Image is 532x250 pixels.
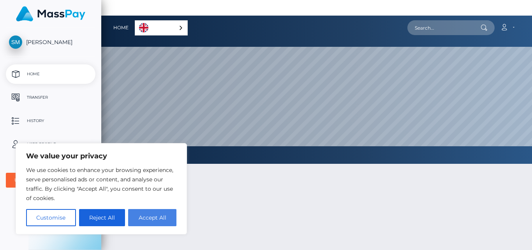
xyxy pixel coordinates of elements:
[26,165,176,203] p: We use cookies to enhance your browsing experience, serve personalised ads or content, and analys...
[9,138,92,150] p: User Profile
[128,209,176,226] button: Accept All
[135,20,188,35] div: Language
[26,209,76,226] button: Customise
[6,135,95,154] a: User Profile
[113,20,129,36] a: Home
[6,64,95,84] a: Home
[9,92,92,103] p: Transfer
[407,20,481,35] input: Search...
[6,39,95,46] span: [PERSON_NAME]
[14,177,78,183] div: User Agreements
[16,143,187,234] div: We value your privacy
[6,111,95,131] a: History
[6,88,95,107] a: Transfer
[135,20,188,35] aside: Language selected: English
[26,151,176,161] p: We value your privacy
[9,115,92,127] p: History
[6,173,95,188] button: User Agreements
[16,6,85,21] img: MassPay
[135,21,187,35] a: English
[79,209,125,226] button: Reject All
[9,68,92,80] p: Home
